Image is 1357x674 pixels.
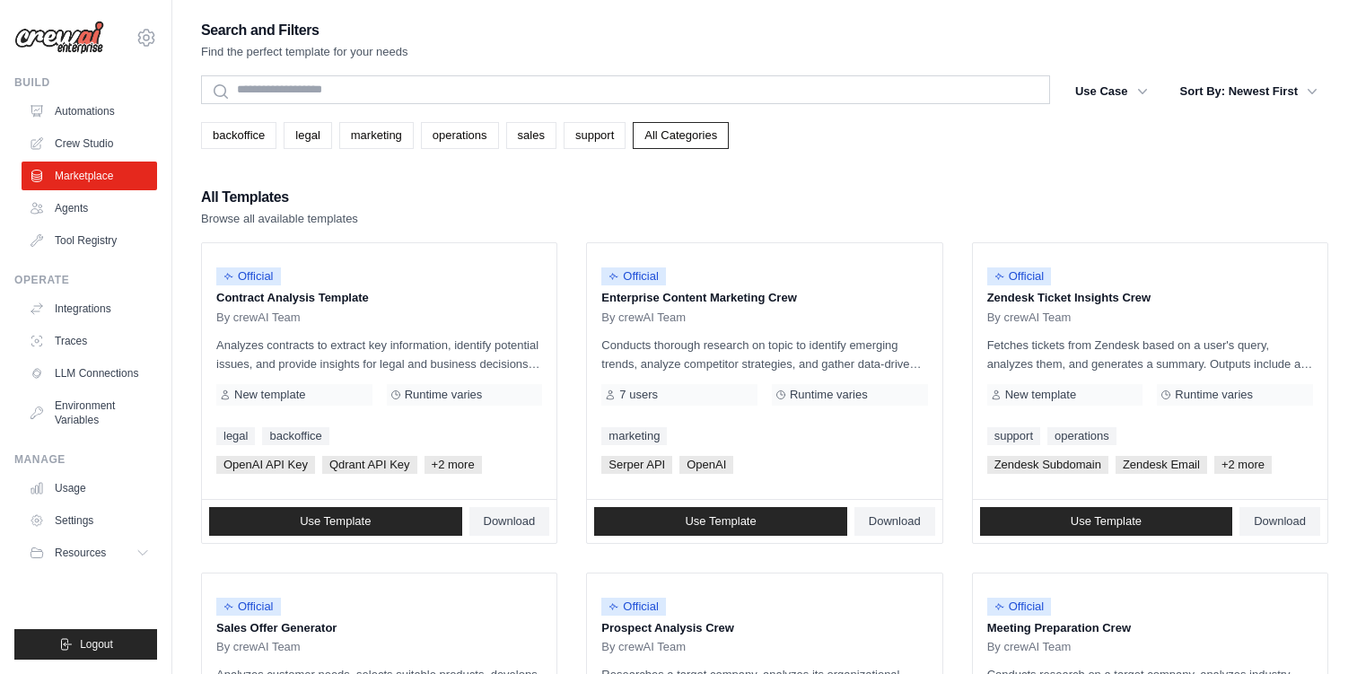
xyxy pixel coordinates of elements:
[201,18,408,43] h2: Search and Filters
[601,311,686,325] span: By crewAI Team
[22,474,157,503] a: Usage
[22,391,157,434] a: Environment Variables
[619,388,658,402] span: 7 users
[469,507,550,536] a: Download
[22,226,157,255] a: Tool Registry
[633,122,729,149] a: All Categories
[601,456,672,474] span: Serper API
[201,185,358,210] h2: All Templates
[22,129,157,158] a: Crew Studio
[216,598,281,616] span: Official
[987,289,1313,307] p: Zendesk Ticket Insights Crew
[1214,456,1272,474] span: +2 more
[22,538,157,567] button: Resources
[980,507,1233,536] a: Use Template
[1169,75,1328,108] button: Sort By: Newest First
[209,507,462,536] a: Use Template
[22,294,157,323] a: Integrations
[685,514,756,529] span: Use Template
[14,21,104,55] img: Logo
[262,427,328,445] a: backoffice
[601,336,927,373] p: Conducts thorough research on topic to identify emerging trends, analyze competitor strategies, a...
[1064,75,1159,108] button: Use Case
[987,598,1052,616] span: Official
[22,327,157,355] a: Traces
[14,629,157,660] button: Logout
[601,598,666,616] span: Official
[216,311,301,325] span: By crewAI Team
[790,388,868,402] span: Runtime varies
[506,122,556,149] a: sales
[987,619,1313,637] p: Meeting Preparation Crew
[601,267,666,285] span: Official
[22,194,157,223] a: Agents
[987,427,1040,445] a: support
[216,427,255,445] a: legal
[216,640,301,654] span: By crewAI Team
[201,122,276,149] a: backoffice
[201,210,358,228] p: Browse all available templates
[1175,388,1253,402] span: Runtime varies
[987,640,1072,654] span: By crewAI Team
[987,267,1052,285] span: Official
[216,456,315,474] span: OpenAI API Key
[201,43,408,61] p: Find the perfect template for your needs
[1254,514,1306,529] span: Download
[216,336,542,373] p: Analyzes contracts to extract key information, identify potential issues, and provide insights fo...
[1116,456,1207,474] span: Zendesk Email
[22,359,157,388] a: LLM Connections
[987,456,1108,474] span: Zendesk Subdomain
[1071,514,1142,529] span: Use Template
[987,311,1072,325] span: By crewAI Team
[55,546,106,560] span: Resources
[425,456,482,474] span: +2 more
[854,507,935,536] a: Download
[484,514,536,529] span: Download
[601,427,667,445] a: marketing
[1005,388,1076,402] span: New template
[421,122,499,149] a: operations
[322,456,417,474] span: Qdrant API Key
[216,619,542,637] p: Sales Offer Generator
[601,289,927,307] p: Enterprise Content Marketing Crew
[405,388,483,402] span: Runtime varies
[234,388,305,402] span: New template
[601,640,686,654] span: By crewAI Team
[339,122,414,149] a: marketing
[1047,427,1116,445] a: operations
[14,452,157,467] div: Manage
[594,507,847,536] a: Use Template
[14,75,157,90] div: Build
[22,506,157,535] a: Settings
[300,514,371,529] span: Use Template
[22,162,157,190] a: Marketplace
[14,273,157,287] div: Operate
[216,267,281,285] span: Official
[679,456,733,474] span: OpenAI
[80,637,113,652] span: Logout
[216,289,542,307] p: Contract Analysis Template
[601,619,927,637] p: Prospect Analysis Crew
[1239,507,1320,536] a: Download
[22,97,157,126] a: Automations
[564,122,626,149] a: support
[284,122,331,149] a: legal
[987,336,1313,373] p: Fetches tickets from Zendesk based on a user's query, analyzes them, and generates a summary. Out...
[869,514,921,529] span: Download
